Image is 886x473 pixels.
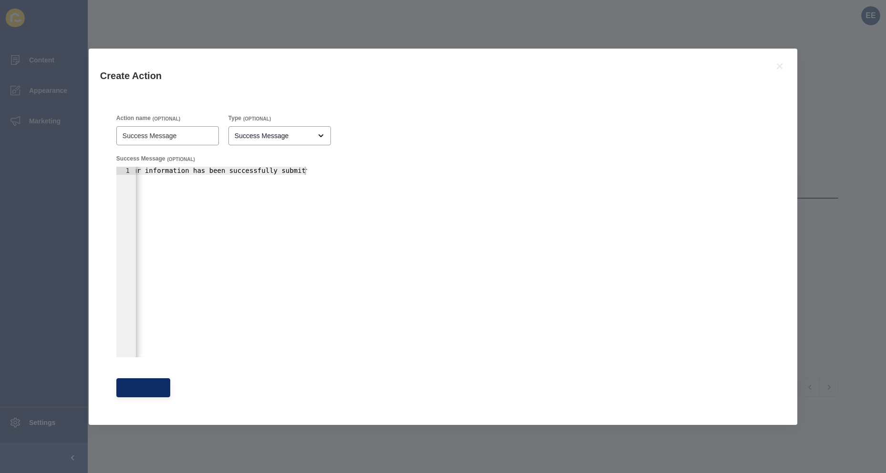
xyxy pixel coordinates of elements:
[100,70,762,82] h1: Create Action
[228,114,241,122] label: Type
[153,116,180,122] span: (OPTIONAL)
[116,155,165,162] label: Success Message
[167,156,195,163] span: (OPTIONAL)
[116,167,136,175] div: 1
[116,114,151,122] label: Action name
[243,116,271,122] span: (OPTIONAL)
[228,126,331,145] div: open menu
